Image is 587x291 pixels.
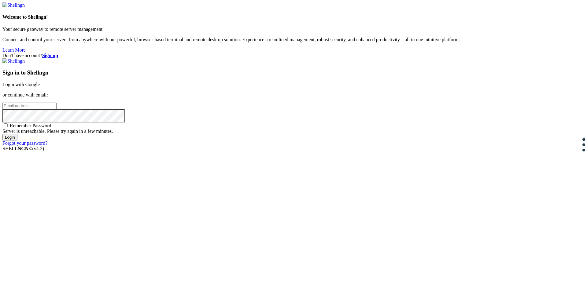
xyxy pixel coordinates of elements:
[2,2,25,8] img: Shellngn
[2,14,585,20] h4: Welcome to Shellngn!
[2,69,585,76] h3: Sign in to Shellngn
[2,53,585,58] div: Don't have account?
[42,53,58,58] a: Sign up
[32,146,44,151] span: 4.2.0
[2,140,47,146] a: Forgot your password?
[2,82,40,87] a: Login with Google
[2,37,585,42] p: Connect and control your servers from anywhere with our powerful, browser-based terminal and remo...
[2,103,57,109] input: Email address
[2,58,25,64] img: Shellngn
[10,123,51,128] span: Remember Password
[2,27,585,32] p: Your secure gateway to remote server management.
[2,146,44,151] span: SHELL ©
[18,146,29,151] b: NGN
[2,134,17,140] input: Login
[2,47,26,53] a: Learn More
[2,129,585,134] div: Server is unreachable. Please try again in a few minutes.
[4,123,8,127] input: Remember Password
[2,92,585,98] p: or continue with email:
